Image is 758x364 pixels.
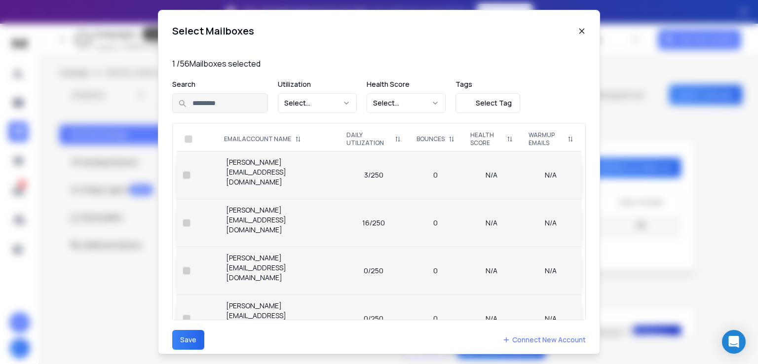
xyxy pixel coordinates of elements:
[278,93,357,113] button: Select...
[172,58,586,70] p: 1 / 56 Mailboxes selected
[722,330,746,354] div: Open Intercom Messenger
[529,131,564,147] p: WARMUP EMAILS
[367,79,446,89] p: Health Score
[470,131,502,147] p: HEALTH SCORE
[455,79,520,89] p: Tags
[278,79,357,89] p: Utilization
[455,93,520,113] button: Select Tag
[367,93,446,113] button: Select...
[172,79,268,89] p: Search
[346,131,391,147] p: DAILY UTILIZATION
